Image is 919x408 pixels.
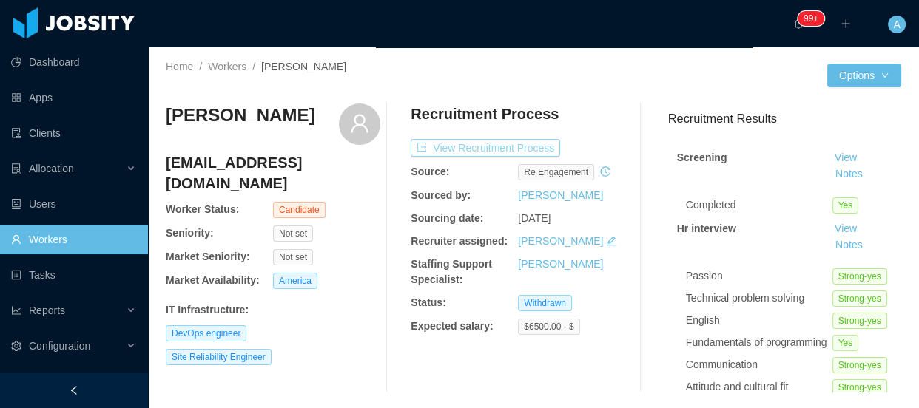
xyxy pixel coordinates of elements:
i: icon: edit [606,236,616,246]
div: Attitude and cultural fit [686,379,832,395]
i: icon: history [600,166,610,177]
a: icon: appstoreApps [11,83,136,112]
span: Strong-yes [832,290,887,307]
h4: Recruitment Process [411,103,559,124]
i: icon: solution [11,163,21,174]
a: icon: exportView Recruitment Process [411,142,560,154]
button: Notes [829,237,869,254]
b: Staffing Support Specialist: [411,258,492,285]
span: / [199,61,202,72]
h3: Recruitment Results [668,109,901,128]
a: icon: userWorkers [11,225,136,254]
i: icon: bell [793,18,804,29]
h3: [PERSON_NAME] [166,103,314,127]
div: Communication [686,357,832,373]
span: Not set [273,249,313,265]
b: Market Seniority: [166,251,250,262]
span: Configuration [29,340,90,352]
span: Not set [273,225,313,242]
div: Completed [686,197,832,213]
a: [PERSON_NAME] [518,258,603,270]
a: icon: auditClients [11,118,136,148]
span: DevOps engineer [166,325,246,341]
span: Yes [832,335,859,351]
div: English [686,313,832,328]
span: [PERSON_NAME] [261,61,346,72]
span: Strong-yes [832,379,887,395]
span: Strong-yes [832,313,887,329]
a: [PERSON_NAME] [518,189,603,201]
span: Allocation [29,163,74,174]
a: View [829,222,862,234]
span: Withdrawn [518,295,572,311]
button: Notes [829,166,869,183]
h4: [EMAIL_ADDRESS][DOMAIN_NAME] [166,152,380,194]
strong: Screening [677,152,727,163]
b: Recruiter assigned: [411,235,508,247]
span: Candidate [273,202,326,218]
a: Home [166,61,193,72]
b: Worker Status: [166,203,239,215]
b: Seniority: [166,227,214,239]
b: Sourced by: [411,189,471,201]
b: Source: [411,166,449,177]
a: Workers [208,61,246,72]
span: re engagement [518,164,594,180]
span: Site Reliability Engineer [166,349,272,365]
i: icon: setting [11,341,21,351]
i: icon: plus [841,18,851,29]
button: icon: exportView Recruitment Process [411,139,560,157]
a: icon: pie-chartDashboard [11,47,136,77]
b: Market Availability: [166,274,260,286]
b: Status: [411,296,445,308]
b: Expected salary: [411,320,493,332]
div: Passion [686,268,832,284]
i: icon: line-chart [11,305,21,316]
b: Sourcing date: [411,212,483,224]
span: $6500.00 - $ [518,319,579,335]
div: Technical problem solving [686,290,832,306]
span: / [252,61,255,72]
i: icon: user [349,113,370,134]
sup: 156 [798,11,824,26]
a: icon: profileTasks [11,260,136,290]
div: Fundamentals of programming [686,335,832,350]
span: America [273,273,317,289]
span: A [893,16,900,33]
span: Strong-yes [832,357,887,373]
a: View [829,152,862,163]
a: icon: robotUsers [11,189,136,219]
span: Reports [29,305,65,316]
b: IT Infrastructure : [166,304,249,316]
button: Optionsicon: down [827,64,901,87]
a: [PERSON_NAME] [518,235,603,247]
span: [DATE] [518,212,551,224]
strong: Hr interview [677,222,736,234]
span: Strong-yes [832,268,887,285]
span: Yes [832,197,859,214]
